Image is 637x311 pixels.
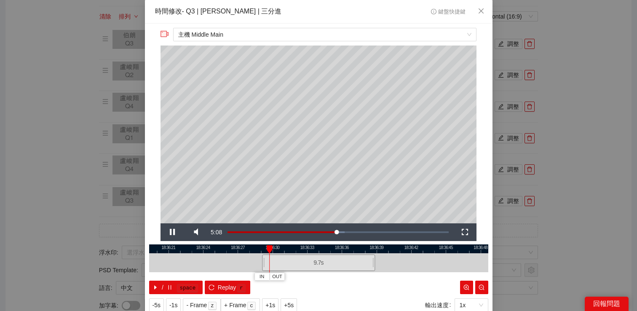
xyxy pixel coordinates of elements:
button: caret-right/pausespace [149,281,203,294]
span: -5s [153,300,161,310]
button: Pause [161,223,184,241]
button: OUT [270,273,285,281]
span: reload [209,284,214,291]
kbd: z [208,302,217,310]
button: zoom-out [475,281,488,294]
div: 9.7 s [262,255,375,271]
div: Progress Bar [227,231,449,233]
kbd: space [177,284,198,292]
button: reloadReplayr [205,281,250,294]
button: zoom-in [460,281,473,294]
span: OUT [272,273,282,281]
span: close [478,8,484,14]
button: Fullscreen [453,223,476,241]
span: caret-right [153,284,158,291]
span: video-camera [161,30,169,38]
kbd: c [247,302,256,310]
span: pause [167,284,173,291]
span: +5s [284,300,294,310]
span: IN [260,273,264,281]
span: zoom-out [479,284,484,291]
span: info-circle [431,9,436,14]
div: Video Player [161,46,476,223]
button: Mute [184,223,208,241]
span: 鍵盤快捷鍵 [431,9,465,15]
button: IN [254,273,270,281]
kbd: r [237,284,246,292]
span: -1s [169,300,177,310]
span: Replay [218,283,236,292]
span: - Frame [186,300,207,310]
span: 主機 Middle Main [178,28,471,41]
span: / [162,283,163,292]
span: zoom-in [463,284,469,291]
span: +1s [265,300,275,310]
div: 時間修改 - Q3 | [PERSON_NAME] | 三分進 [155,7,282,16]
div: 回報問題 [585,297,629,311]
span: + Frame [224,300,246,310]
span: 5:08 [211,229,222,236]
